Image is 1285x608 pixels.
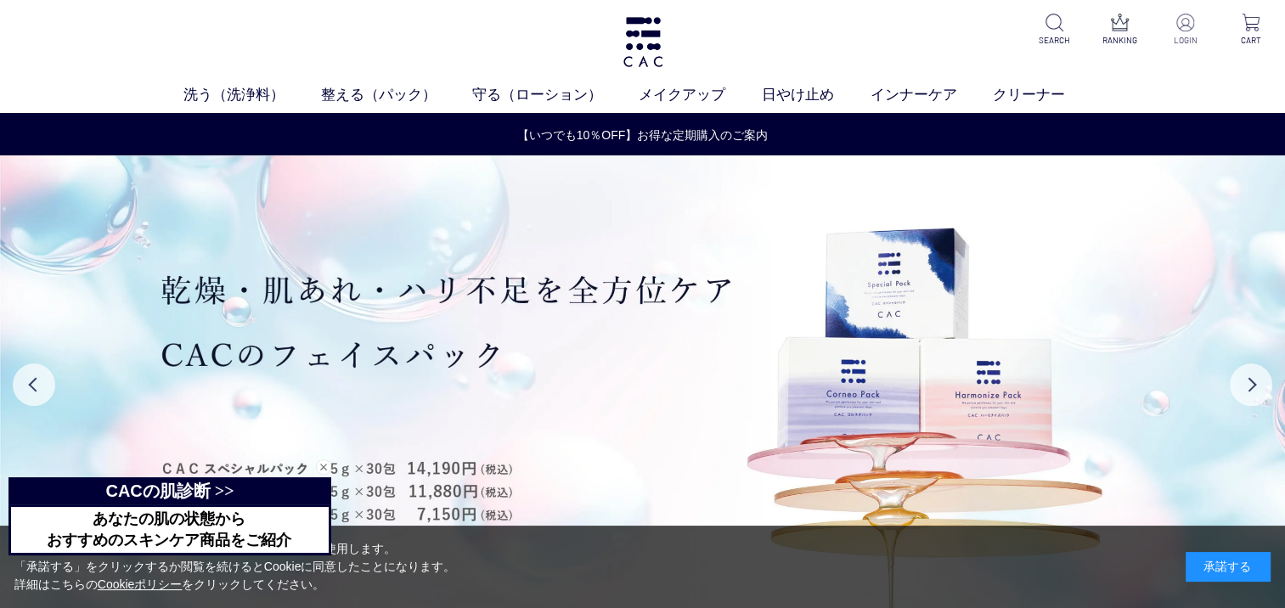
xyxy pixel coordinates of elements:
[1164,34,1206,47] p: LOGIN
[1230,363,1272,406] button: Next
[472,84,639,106] a: 守る（ローション）
[621,17,665,67] img: logo
[1099,34,1141,47] p: RANKING
[762,84,871,106] a: 日やけ止め
[1186,552,1271,582] div: 承諾する
[1,127,1284,144] a: 【いつでも10％OFF】お得な定期購入のご案内
[183,84,321,106] a: 洗う（洗浄料）
[1230,14,1271,47] a: CART
[993,84,1102,106] a: クリーナー
[1034,14,1075,47] a: SEARCH
[871,84,994,106] a: インナーケア
[1099,14,1141,47] a: RANKING
[1230,34,1271,47] p: CART
[639,84,762,106] a: メイクアップ
[1034,34,1075,47] p: SEARCH
[98,577,183,591] a: Cookieポリシー
[1164,14,1206,47] a: LOGIN
[13,363,55,406] button: Previous
[321,84,473,106] a: 整える（パック）
[14,540,456,594] div: 当サイトでは、お客様へのサービス向上のためにCookieを使用します。 「承諾する」をクリックするか閲覧を続けるとCookieに同意したことになります。 詳細はこちらの をクリックしてください。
